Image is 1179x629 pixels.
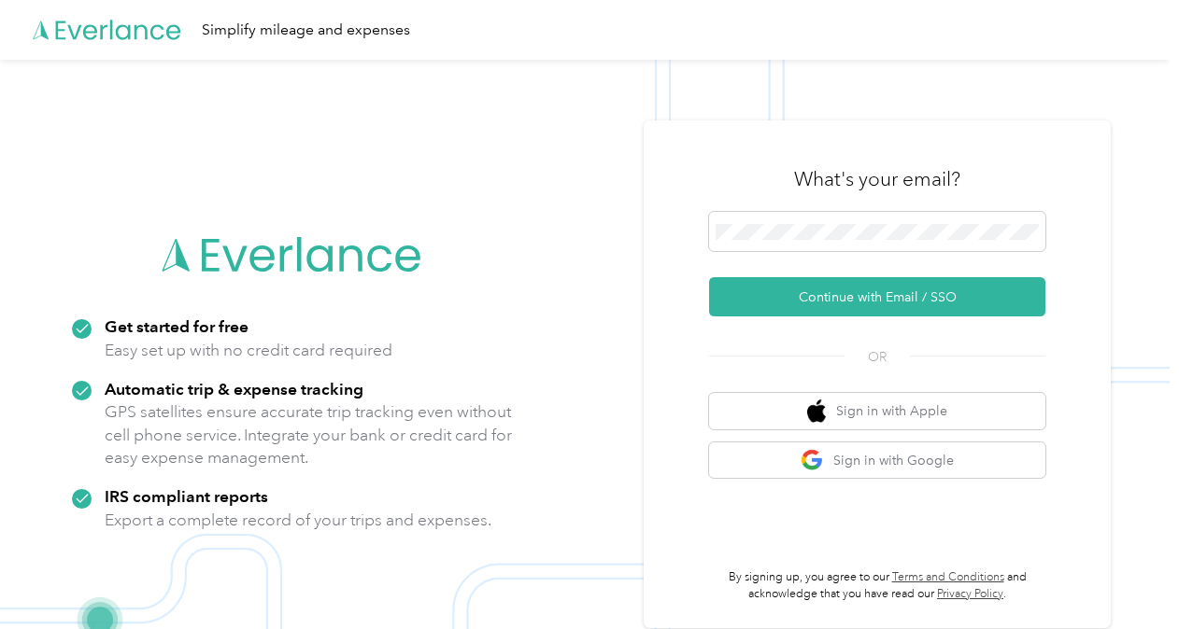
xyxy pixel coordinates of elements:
[807,399,826,423] img: apple logo
[105,400,513,469] p: GPS satellites ensure accurate trip tracking even without cell phone service. Integrate your bank...
[105,339,392,362] p: Easy set up with no credit card required
[937,587,1003,601] a: Privacy Policy
[709,393,1045,429] button: apple logoSign in with Apple
[709,442,1045,479] button: google logoSign in with Google
[105,486,268,506] strong: IRS compliant reports
[1074,524,1179,629] iframe: Everlance-gr Chat Button Frame
[202,19,410,42] div: Simplify mileage and expenses
[709,277,1045,316] button: Continue with Email / SSO
[794,166,960,192] h3: What's your email?
[709,569,1045,602] p: By signing up, you agree to our and acknowledge that you have read our .
[801,449,824,472] img: google logo
[892,570,1004,584] a: Terms and Conditions
[105,379,363,398] strong: Automatic trip & expense tracking
[845,347,910,367] span: OR
[105,509,491,532] p: Export a complete record of your trips and expenses.
[105,316,249,336] strong: Get started for free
